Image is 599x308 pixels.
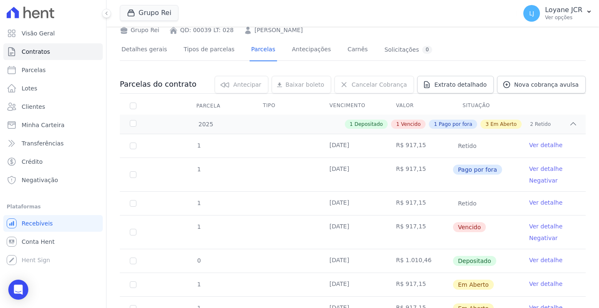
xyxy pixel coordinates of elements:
span: Crédito [22,158,43,166]
a: Ver detalhe [529,165,562,173]
a: Clientes [3,98,103,115]
a: Visão Geral [3,25,103,42]
a: QD: 00039 LT: 028 [180,26,234,35]
span: Retido [453,198,482,208]
span: Vencido [401,120,421,128]
a: Parcelas [3,62,103,78]
span: Extrato detalhado [434,80,487,89]
span: Pago por fora [439,120,472,128]
div: Parcela [186,98,230,114]
a: Lotes [3,80,103,97]
a: Negativação [3,172,103,188]
span: 1 [350,120,353,128]
a: Solicitações0 [383,39,434,61]
td: [DATE] [319,158,386,191]
span: LJ [529,10,534,16]
a: Contratos [3,43,103,60]
span: 1 [196,200,201,206]
td: R$ 917,15 [386,158,453,191]
a: Ver detalhe [529,198,562,207]
a: Tipos de parcelas [182,39,236,61]
span: Conta Hent [22,238,54,246]
span: Contratos [22,48,50,56]
td: [DATE] [319,134,386,158]
span: Depositado [354,120,383,128]
a: Ver detalhe [529,222,562,230]
td: [DATE] [319,249,386,273]
div: Grupo Rei [120,26,159,35]
a: Parcelas [250,39,277,61]
p: Loyane JCR [545,6,582,14]
span: Em Aberto [453,280,494,290]
div: Plataformas [7,202,99,212]
span: Vencido [453,222,486,232]
span: 1 [434,120,437,128]
td: [DATE] [319,215,386,249]
div: Open Intercom Messenger [8,280,28,300]
span: 3 [485,120,489,128]
span: 0 [196,257,201,264]
span: Visão Geral [22,29,55,38]
a: Extrato detalhado [417,76,494,93]
span: Em Aberto [490,120,517,128]
a: Antecipações [290,39,333,61]
td: R$ 1.010,46 [386,249,453,273]
span: Retido [453,141,482,151]
a: Ver detalhe [529,280,562,288]
th: Valor [386,97,453,115]
a: Recebíveis [3,215,103,232]
span: Retido [535,120,551,128]
td: R$ 917,15 [386,134,453,158]
span: 1 [196,142,201,149]
a: Negativar [529,235,558,241]
span: Negativação [22,176,58,184]
input: Só é possível selecionar pagamentos em aberto [130,171,136,178]
span: Nova cobrança avulsa [514,80,579,89]
span: 1 [196,223,201,230]
span: 1 [196,281,201,288]
span: 1 [396,120,399,128]
span: Recebíveis [22,219,53,228]
input: Só é possível selecionar pagamentos em aberto [130,143,136,149]
span: Clientes [22,103,45,111]
td: R$ 917,15 [386,273,453,296]
a: Carnês [346,39,369,61]
span: 1 [196,166,201,173]
input: default [130,281,136,288]
span: Minha Carteira [22,121,64,129]
button: LJ Loyane JCR Ver opções [517,2,599,25]
a: Nova cobrança avulsa [497,76,586,93]
a: Transferências [3,135,103,152]
a: Minha Carteira [3,117,103,133]
td: [DATE] [319,273,386,296]
input: Só é possível selecionar pagamentos em aberto [130,200,136,207]
button: Grupo Rei [120,5,178,21]
a: [PERSON_NAME] [255,26,303,35]
span: Parcelas [22,66,46,74]
td: [DATE] [319,192,386,215]
div: 0 [422,46,432,54]
a: Crédito [3,153,103,170]
span: 2 [530,120,533,128]
span: Lotes [22,84,37,93]
span: Depositado [453,256,496,266]
th: Situação [453,97,519,115]
input: default [130,229,136,235]
a: Ver detalhe [529,141,562,149]
th: Tipo [253,97,319,115]
th: Vencimento [319,97,386,115]
span: Pago por fora [453,165,502,175]
a: Ver detalhe [529,256,562,264]
span: Transferências [22,139,64,148]
a: Negativar [529,177,558,184]
input: Só é possível selecionar pagamentos em aberto [130,258,136,264]
p: Ver opções [545,14,582,21]
h3: Parcelas do contrato [120,79,196,89]
td: R$ 917,15 [386,192,453,215]
div: Solicitações [384,46,432,54]
a: Detalhes gerais [120,39,169,61]
a: Conta Hent [3,233,103,250]
td: R$ 917,15 [386,215,453,249]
